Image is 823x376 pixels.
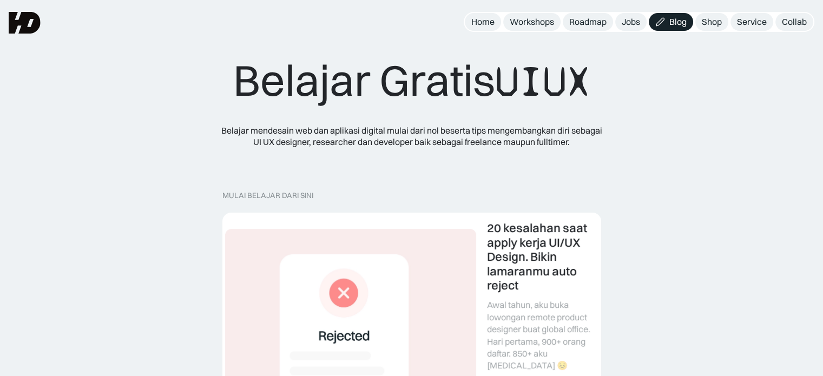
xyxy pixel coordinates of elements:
div: Home [471,16,495,28]
a: Shop [695,13,728,31]
div: Belajar Gratis [233,54,590,108]
div: Workshops [510,16,554,28]
span: UIUX [495,56,590,108]
a: Home [465,13,501,31]
a: Blog [649,13,693,31]
div: Blog [669,16,687,28]
div: Roadmap [569,16,607,28]
div: Belajar mendesain web dan aplikasi digital mulai dari nol beserta tips mengembangkan diri sebagai... [217,125,607,148]
a: Service [730,13,773,31]
div: MULAI BELAJAR DARI SINI [222,191,601,200]
a: Jobs [615,13,647,31]
div: Service [737,16,767,28]
a: Collab [775,13,813,31]
div: Jobs [622,16,640,28]
div: Collab [782,16,807,28]
a: Workshops [503,13,561,31]
div: Shop [702,16,722,28]
a: Roadmap [563,13,613,31]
